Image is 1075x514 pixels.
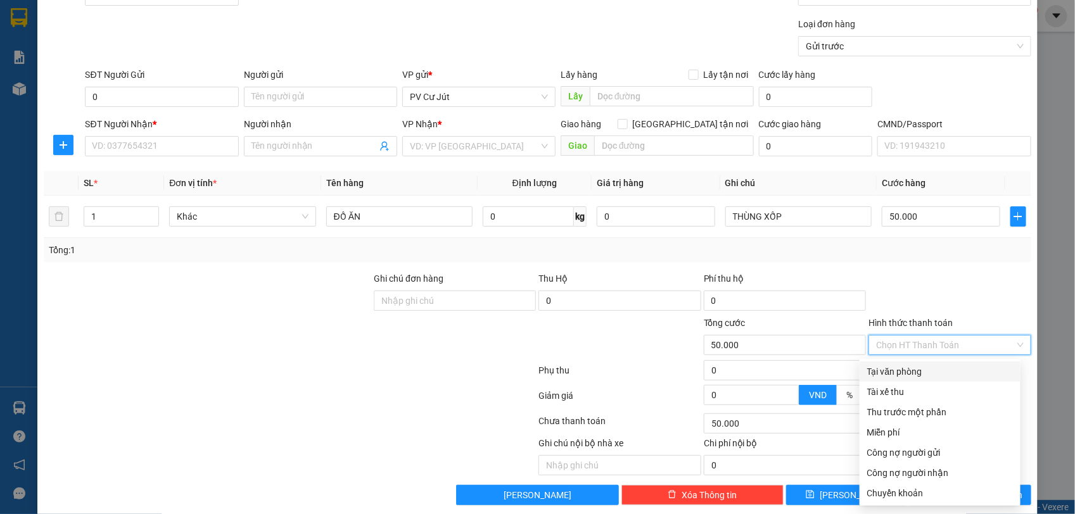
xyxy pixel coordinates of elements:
[806,490,815,500] span: save
[1011,211,1026,222] span: plus
[374,273,443,284] label: Ghi chú đơn hàng
[537,414,702,436] div: Chưa thanh toán
[860,442,1021,463] div: Cước gửi hàng sẽ được ghi vào công nợ của người gửi
[704,318,746,328] span: Tổng cước
[402,119,438,129] span: VP Nhận
[759,136,873,156] input: Cước giao hàng
[1010,206,1026,227] button: plus
[456,485,618,505] button: [PERSON_NAME]
[574,206,587,227] span: kg
[85,68,238,82] div: SĐT Người Gửi
[244,68,397,82] div: Người gửi
[44,76,147,85] strong: BIÊN NHẬN GỬI HÀNG HOÁ
[85,117,238,131] div: SĐT Người Nhận
[597,178,644,188] span: Giá trị hàng
[169,178,217,188] span: Đơn vị tính
[846,390,853,400] span: %
[43,89,71,96] span: PV Cư Jút
[33,20,103,68] strong: CÔNG TY TNHH [GEOGRAPHIC_DATA] 214 QL13 - P.26 - Q.BÌNH THẠNH - TP HCM 1900888606
[668,490,677,500] span: delete
[120,57,179,66] span: 17:16:26 [DATE]
[725,206,872,227] input: Ghi Chú
[786,485,907,505] button: save[PERSON_NAME]
[682,488,737,502] span: Xóa Thông tin
[628,117,754,131] span: [GEOGRAPHIC_DATA] tận nơi
[13,88,26,106] span: Nơi gửi:
[54,140,73,150] span: plus
[704,272,866,291] div: Phí thu hộ
[84,178,94,188] span: SL
[561,119,601,129] span: Giao hàng
[402,68,556,82] div: VP gửi
[820,488,887,502] span: [PERSON_NAME]
[538,436,701,455] div: Ghi chú nội bộ nhà xe
[699,68,754,82] span: Lấy tận nơi
[244,117,397,131] div: Người nhận
[877,117,1031,131] div: CMND/Passport
[867,486,1013,500] div: Chuyển khoản
[759,87,873,107] input: Cước lấy hàng
[561,86,590,106] span: Lấy
[537,389,702,411] div: Giảm giá
[379,141,390,151] span: user-add
[538,455,701,475] input: Nhập ghi chú
[410,87,548,106] span: PV Cư Jút
[868,318,953,328] label: Hình thức thanh toán
[594,135,754,156] input: Dọc đường
[49,206,69,227] button: delete
[538,273,568,284] span: Thu Hộ
[128,47,179,57] span: CJ10250132
[326,206,473,227] input: VD: Bàn, Ghế
[806,37,1023,56] span: Gửi trước
[504,488,571,502] span: [PERSON_NAME]
[882,178,926,188] span: Cước hàng
[597,206,715,227] input: 0
[177,207,308,226] span: Khác
[860,463,1021,483] div: Cước gửi hàng sẽ được ghi vào công nợ của người nhận
[590,86,754,106] input: Dọc đường
[49,243,415,257] div: Tổng: 1
[867,365,1013,379] div: Tại văn phòng
[97,88,117,106] span: Nơi nhận:
[704,436,866,455] div: Chi phí nội bộ
[867,385,1013,399] div: Tài xế thu
[867,446,1013,460] div: Công nợ người gửi
[561,70,597,80] span: Lấy hàng
[512,178,557,188] span: Định lượng
[374,291,536,311] input: Ghi chú đơn hàng
[867,425,1013,439] div: Miễn phí
[621,485,784,505] button: deleteXóa Thông tin
[809,390,827,400] span: VND
[867,405,1013,419] div: Thu trước một phần
[798,19,855,29] label: Loại đơn hàng
[720,171,877,196] th: Ghi chú
[326,178,364,188] span: Tên hàng
[53,135,73,155] button: plus
[13,28,29,60] img: logo
[759,119,822,129] label: Cước giao hàng
[759,70,816,80] label: Cước lấy hàng
[561,135,594,156] span: Giao
[537,363,702,385] div: Phụ thu
[867,466,1013,480] div: Công nợ người nhận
